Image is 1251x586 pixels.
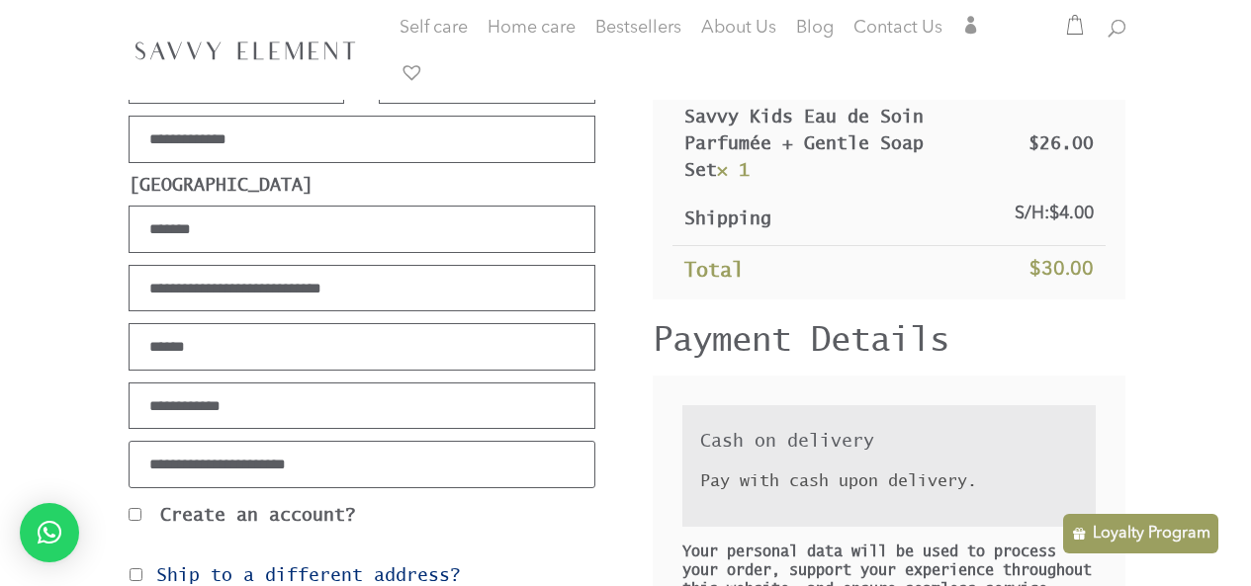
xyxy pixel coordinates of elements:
[1029,260,1041,280] span: $
[160,504,356,525] span: Create an account?
[1049,205,1094,222] bdi: 4.00
[400,21,468,60] a: Self care
[156,564,461,585] span: Ship to a different address?
[1093,522,1210,545] p: Loyalty Program
[701,21,776,41] a: About Us
[672,192,1003,245] th: Shipping
[1028,132,1094,153] bdi: 26.00
[1049,205,1059,222] span: $
[672,94,1003,192] td: Savvy Kids Eau de Soin Parfumée + Gentle Soap Set
[701,19,776,37] span: About Us
[400,19,468,37] span: Self care
[853,21,942,41] a: Contact Us
[1015,205,1094,222] label: S/H:
[796,19,834,37] span: Blog
[672,245,1003,293] th: Total
[129,508,141,521] input: Create an account?
[130,568,142,581] input: Ship to a different address?
[1028,132,1039,153] span: $
[129,174,313,195] strong: [GEOGRAPHIC_DATA]
[653,329,1125,348] p: Payment Details
[796,21,834,41] a: Blog
[130,35,361,64] img: SavvyElement
[700,468,1062,493] p: Pay with cash upon delivery.
[488,21,576,60] a: Home care
[595,19,681,37] span: Bestsellers
[488,19,576,37] span: Home care
[962,16,980,41] a: 
[853,19,942,37] span: Contact Us
[717,159,750,180] strong: × 1
[962,16,980,34] span: 
[1029,260,1094,280] bdi: 30.00
[700,430,874,451] label: Cash on delivery
[595,21,681,41] a: Bestsellers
